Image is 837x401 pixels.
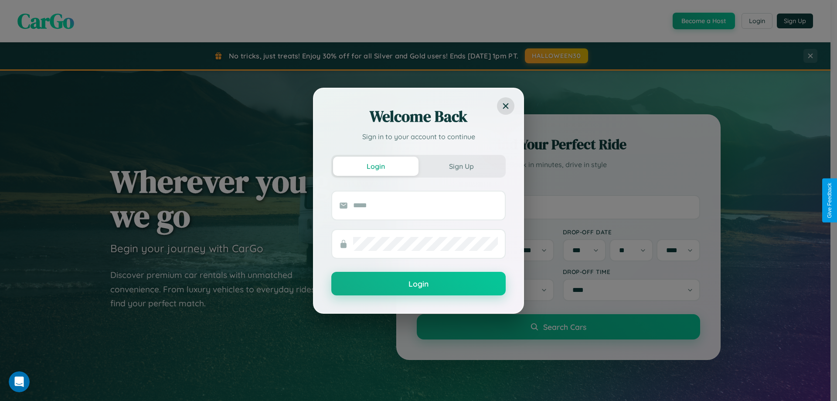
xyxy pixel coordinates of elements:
[418,157,504,176] button: Sign Up
[331,272,506,295] button: Login
[9,371,30,392] iframe: Intercom live chat
[333,157,418,176] button: Login
[331,106,506,127] h2: Welcome Back
[827,183,833,218] div: Give Feedback
[331,131,506,142] p: Sign in to your account to continue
